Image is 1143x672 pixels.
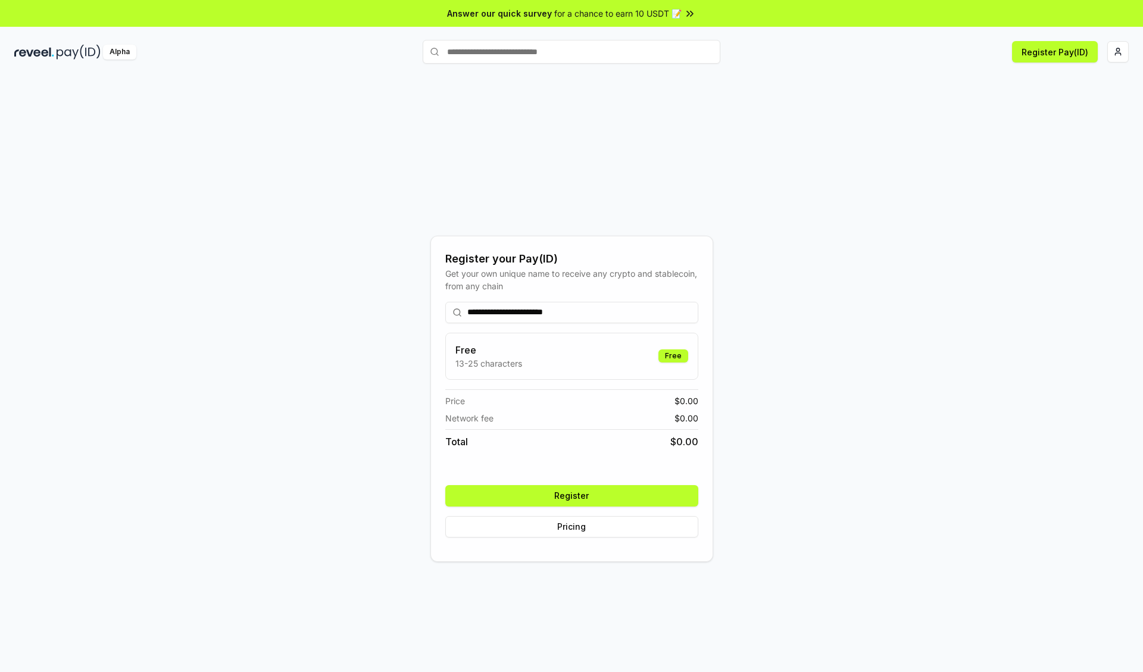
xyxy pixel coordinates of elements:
[447,7,552,20] span: Answer our quick survey
[455,343,522,357] h3: Free
[445,251,698,267] div: Register your Pay(ID)
[658,349,688,362] div: Free
[445,412,494,424] span: Network fee
[14,45,54,60] img: reveel_dark
[57,45,101,60] img: pay_id
[445,435,468,449] span: Total
[1012,41,1098,62] button: Register Pay(ID)
[674,412,698,424] span: $ 0.00
[103,45,136,60] div: Alpha
[445,395,465,407] span: Price
[455,357,522,370] p: 13-25 characters
[445,267,698,292] div: Get your own unique name to receive any crypto and stablecoin, from any chain
[445,516,698,537] button: Pricing
[670,435,698,449] span: $ 0.00
[445,485,698,507] button: Register
[554,7,682,20] span: for a chance to earn 10 USDT 📝
[674,395,698,407] span: $ 0.00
